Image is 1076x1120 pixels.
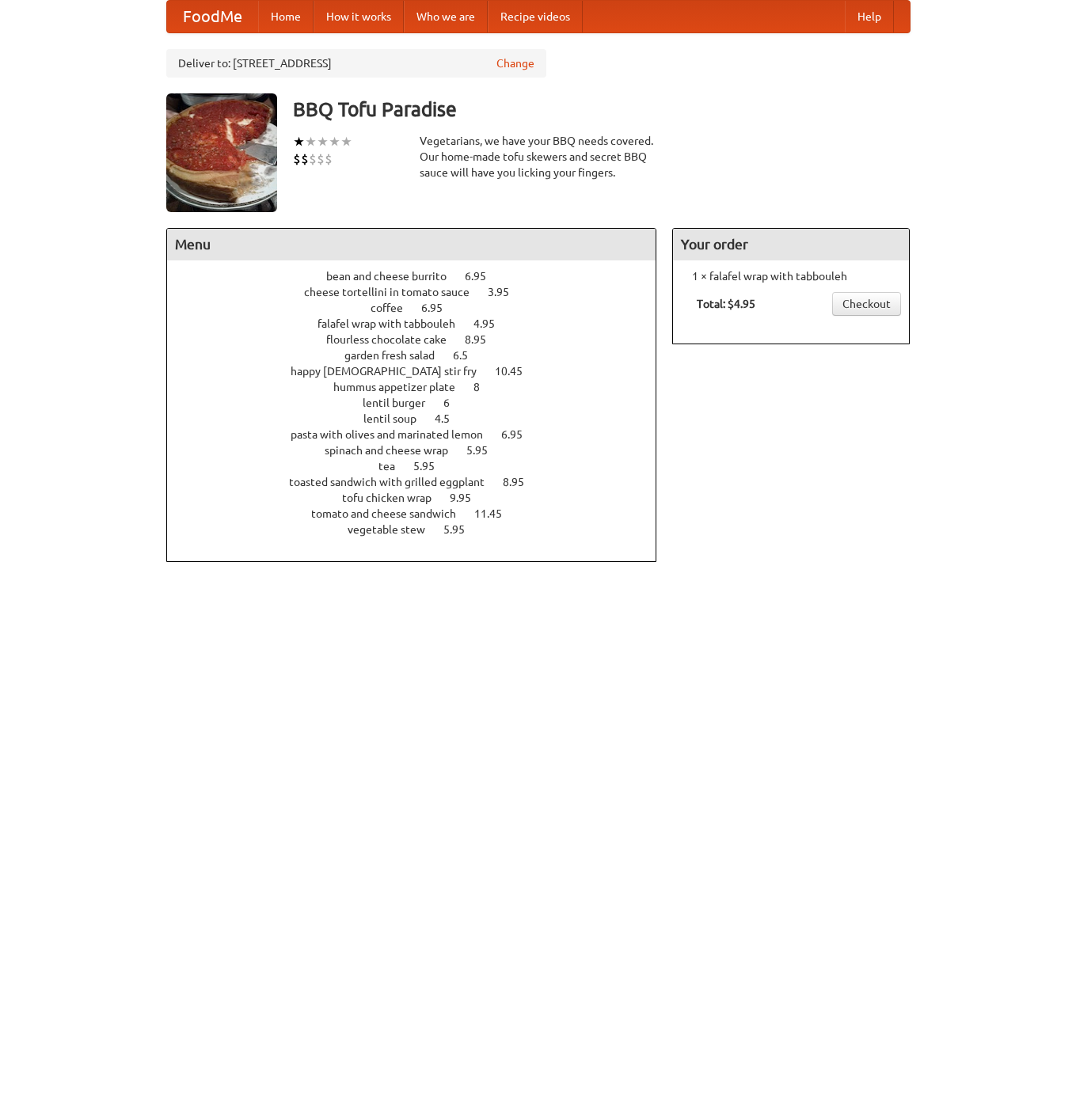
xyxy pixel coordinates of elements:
[333,381,471,393] span: hummus appetizer plate
[413,460,451,473] span: 5.95
[166,93,277,212] img: angular.jpg
[363,397,441,409] span: lentil burger
[344,349,497,362] a: garden fresh salad 6.5
[465,333,502,346] span: 8.95
[309,150,317,168] li: $
[167,229,656,260] h4: Menu
[845,1,894,32] a: Help
[488,286,525,298] span: 3.95
[378,460,411,473] span: tea
[325,444,464,457] span: spinach and cheese wrap
[363,412,432,425] span: lentil soup
[311,507,531,520] a: tomato and cheese sandwich 11.45
[473,317,511,330] span: 4.95
[317,317,471,330] span: falafel wrap with tabbouleh
[443,397,466,409] span: 6
[293,150,301,168] li: $
[435,412,466,425] span: 4.5
[681,268,901,284] li: 1 × falafel wrap with tabbouleh
[305,133,317,150] li: ★
[495,365,538,378] span: 10.45
[466,444,504,457] span: 5.95
[317,133,329,150] li: ★
[420,133,657,180] div: Vegetarians, we have your BBQ needs covered. Our home-made tofu skewers and secret BBQ sauce will...
[289,476,500,488] span: toasted sandwich with grilled eggplant
[333,381,509,393] a: hummus appetizer plate 8
[291,365,492,378] span: happy [DEMOGRAPHIC_DATA] stir fry
[301,150,309,168] li: $
[363,412,479,425] a: lentil soup 4.5
[304,286,485,298] span: cheese tortellini in tomato sauce
[293,93,911,125] h3: BBQ Tofu Paradise
[167,1,258,32] a: FoodMe
[317,150,325,168] li: $
[291,365,552,378] a: happy [DEMOGRAPHIC_DATA] stir fry 10.45
[404,1,488,32] a: Who we are
[342,492,500,504] a: tofu chicken wrap 9.95
[378,460,464,473] a: tea 5.95
[421,302,458,314] span: 6.95
[443,523,481,536] span: 5.95
[258,1,314,32] a: Home
[832,292,901,316] a: Checkout
[450,492,487,504] span: 9.95
[344,349,451,362] span: garden fresh salad
[325,150,333,168] li: $
[326,333,515,346] a: flourless chocolate cake 8.95
[348,523,441,536] span: vegetable stew
[326,333,462,346] span: flourless chocolate cake
[326,270,462,283] span: bean and cheese burrito
[465,270,502,283] span: 6.95
[342,492,447,504] span: tofu chicken wrap
[363,397,479,409] a: lentil burger 6
[371,302,419,314] span: coffee
[503,476,540,488] span: 8.95
[326,270,515,283] a: bean and cheese burrito 6.95
[340,133,352,150] li: ★
[289,476,553,488] a: toasted sandwich with grilled eggplant 8.95
[453,349,484,362] span: 6.5
[291,428,552,441] a: pasta with olives and marinated lemon 6.95
[501,428,538,441] span: 6.95
[488,1,583,32] a: Recipe videos
[473,381,496,393] span: 8
[474,507,518,520] span: 11.45
[304,286,538,298] a: cheese tortellini in tomato sauce 3.95
[325,444,517,457] a: spinach and cheese wrap 5.95
[291,428,499,441] span: pasta with olives and marinated lemon
[293,133,305,150] li: ★
[166,49,546,78] div: Deliver to: [STREET_ADDRESS]
[314,1,404,32] a: How it works
[311,507,472,520] span: tomato and cheese sandwich
[673,229,909,260] h4: Your order
[496,55,534,71] a: Change
[697,298,755,310] b: Total: $4.95
[317,317,524,330] a: falafel wrap with tabbouleh 4.95
[348,523,494,536] a: vegetable stew 5.95
[371,302,472,314] a: coffee 6.95
[329,133,340,150] li: ★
